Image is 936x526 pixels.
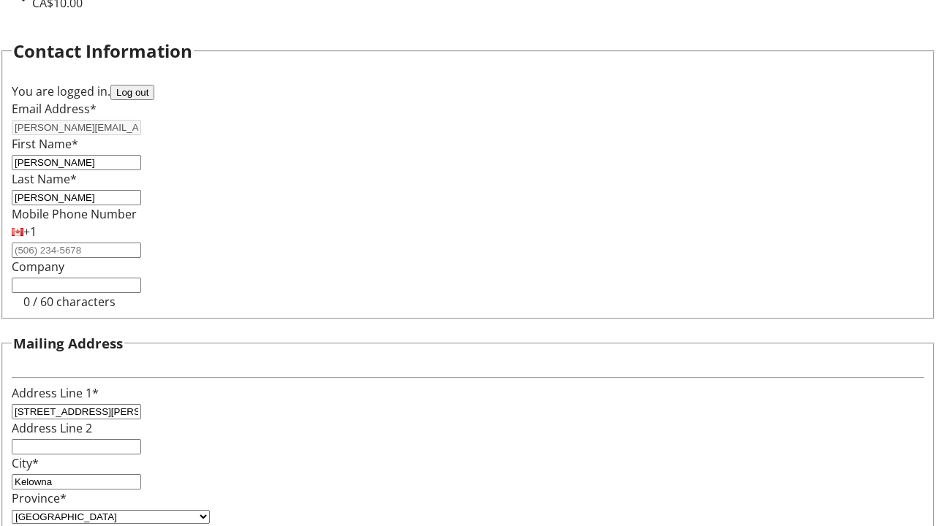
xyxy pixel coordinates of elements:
h3: Mailing Address [13,333,123,354]
label: Address Line 1* [12,385,99,401]
label: First Name* [12,136,78,152]
label: Address Line 2 [12,420,92,436]
label: Mobile Phone Number [12,206,137,222]
input: Address [12,404,141,419]
label: City* [12,455,39,471]
label: Company [12,259,64,275]
label: Email Address* [12,101,97,117]
input: (506) 234-5678 [12,243,141,258]
label: Last Name* [12,171,77,187]
h2: Contact Information [13,38,192,64]
label: Province* [12,490,67,506]
button: Log out [110,85,154,100]
input: City [12,474,141,489]
tr-character-limit: 0 / 60 characters [23,294,116,310]
div: You are logged in. [12,83,924,100]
